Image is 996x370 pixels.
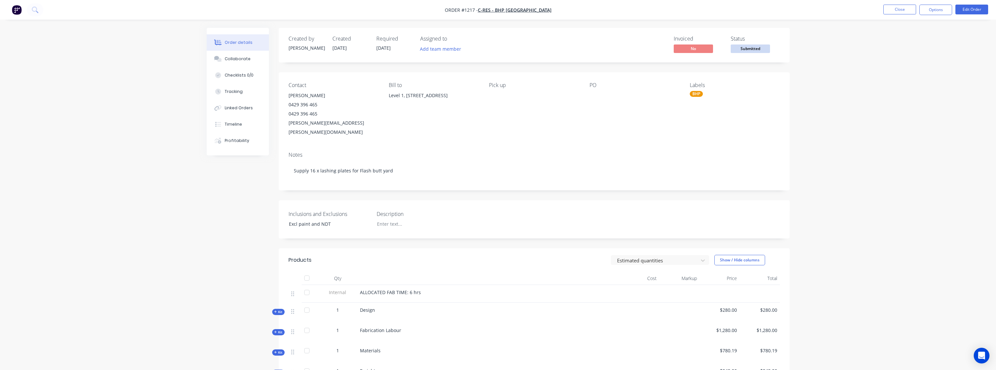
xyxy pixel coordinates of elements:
div: PO [590,82,679,88]
div: 0429 396 465 [289,109,378,118]
div: Supply 16 x lashing plates for Flash butt yard [289,161,780,181]
div: Profitability [225,138,249,144]
div: Collaborate [225,56,251,62]
span: Kit [274,350,283,355]
div: Contact [289,82,378,88]
div: Checklists 0/0 [225,72,254,78]
span: Internal [321,289,355,296]
button: Edit Order [955,5,988,14]
div: Markup [659,272,700,285]
span: Order #1217 - [445,7,478,13]
div: BHP [690,91,703,97]
button: Timeline [207,116,269,132]
img: Factory [12,5,22,15]
span: $780.19 [742,347,777,354]
span: 1 [336,347,339,354]
span: ALLOCATED FAB TIME: 6 hrs [360,289,421,295]
div: Excl paint and NDT [284,219,366,229]
button: Tracking [207,83,269,100]
button: Profitability [207,132,269,149]
div: Assigned to [420,36,486,42]
div: Pick up [489,82,579,88]
span: $280.00 [702,307,737,313]
span: $280.00 [742,307,777,313]
button: Order details [207,34,269,51]
a: C-RES - BHP [GEOGRAPHIC_DATA] [478,7,552,13]
span: 1 [336,327,339,334]
div: Bill to [389,82,479,88]
span: Materials [360,347,381,354]
div: Linked Orders [225,105,253,111]
div: Level 1, [STREET_ADDRESS] [389,91,479,100]
span: Design [360,307,375,313]
label: Inclusions and Exclusions [289,210,370,218]
button: Kit [272,329,285,335]
div: Timeline [225,121,242,127]
span: No [674,44,713,53]
div: 0429 396 465 [289,100,378,109]
div: Created [332,36,368,42]
div: Price [700,272,740,285]
button: Options [919,5,952,15]
button: Add team member [420,44,465,53]
label: Description [377,210,459,218]
span: [DATE] [332,45,347,51]
span: $1,280.00 [702,327,737,334]
span: 1 [336,307,339,313]
div: Qty [318,272,357,285]
div: Status [731,36,780,42]
div: [PERSON_NAME] [289,91,378,100]
div: [PERSON_NAME][EMAIL_ADDRESS][PERSON_NAME][DOMAIN_NAME] [289,118,378,137]
span: Submitted [731,44,770,53]
div: Order details [225,40,253,45]
div: Products [289,256,311,264]
div: Invoiced [674,36,723,42]
div: Total [740,272,780,285]
button: Checklists 0/0 [207,67,269,83]
button: Kit [272,309,285,315]
span: $1,280.00 [742,327,777,334]
button: Show / Hide columns [714,255,765,265]
div: Level 1, [STREET_ADDRESS] [389,91,479,112]
div: [PERSON_NAME]0429 396 4650429 396 465[PERSON_NAME][EMAIL_ADDRESS][PERSON_NAME][DOMAIN_NAME] [289,91,378,137]
div: Tracking [225,89,243,95]
span: Fabrication Labour [360,327,401,333]
span: Kit [274,330,283,335]
button: Linked Orders [207,100,269,116]
button: Kit [272,349,285,356]
button: Submitted [731,44,770,54]
span: Kit [274,309,283,314]
button: Add team member [416,44,464,53]
div: Notes [289,152,780,158]
button: Collaborate [207,51,269,67]
div: Cost [619,272,660,285]
div: Created by [289,36,325,42]
span: [DATE] [376,45,391,51]
div: [PERSON_NAME] [289,44,325,51]
span: $780.19 [702,347,737,354]
div: Open Intercom Messenger [974,348,989,363]
button: Close [883,5,916,14]
div: Labels [690,82,780,88]
div: Required [376,36,412,42]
